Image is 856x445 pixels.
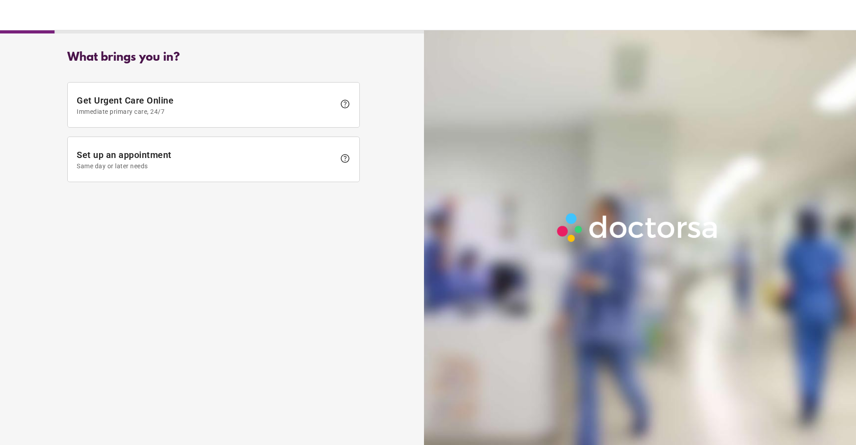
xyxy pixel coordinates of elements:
div: What brings you in? [67,51,360,64]
span: Same day or later needs [77,162,335,170]
span: help [340,153,350,164]
img: Logo-Doctorsa-trans-White-partial-flat.png [552,208,724,247]
span: Set up an appointment [77,150,335,170]
span: Immediate primary care, 24/7 [77,108,335,115]
span: help [340,99,350,109]
span: Get Urgent Care Online [77,95,335,115]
